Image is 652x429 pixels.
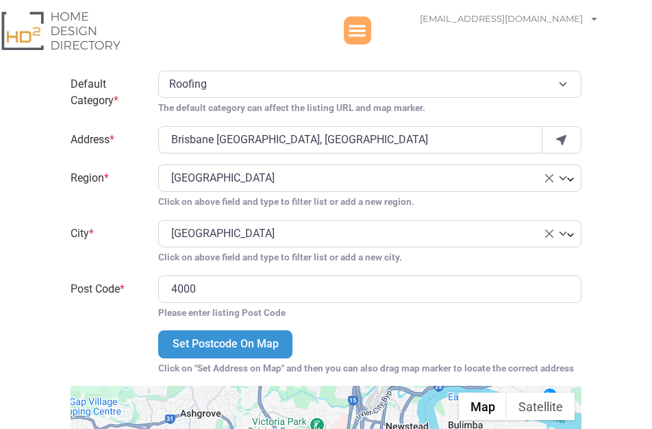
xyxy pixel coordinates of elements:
[344,16,372,45] div: Menu Toggle
[494,25,525,56] img: ICON Metal Roofing
[459,393,507,420] button: Show street map
[542,126,581,154] div: use my location
[62,71,150,115] label: Default Category
[62,164,150,209] label: Region
[158,275,581,303] input: Zip/Post Code is required!
[158,164,581,192] span: Queensland
[171,225,553,242] span: Spring Hill
[158,330,292,358] input: Set Postcode On Map
[158,306,581,319] small: Please enter listing Post Code
[158,361,581,375] small: Click on "Set Address on Map" and then you can also drag map marker to locate the correct address
[158,126,542,154] input: Enter a location
[62,126,150,154] label: Address
[62,275,150,320] label: Post Code
[507,393,575,420] button: Show satellite imagery
[158,250,581,264] small: Click on above field and type to filter list or add a new city.
[158,195,581,208] small: Click on above field and type to filter list or add a new region.
[62,220,150,265] label: City
[171,170,553,186] span: Queensland
[158,101,581,114] small: The default category can affect the listing URL and map marker.
[545,174,553,182] span: Remove all items
[545,230,553,238] span: Remove all items
[158,220,581,247] span: Spring Hill
[419,12,600,25] a: [EMAIL_ADDRESS][DOMAIN_NAME]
